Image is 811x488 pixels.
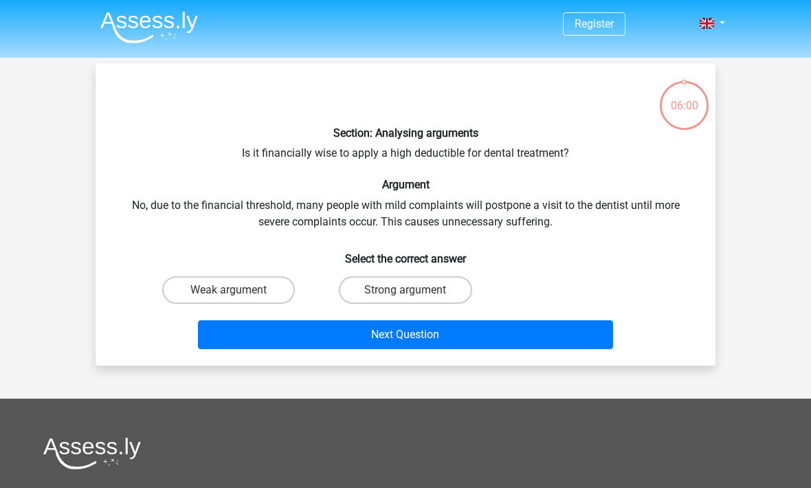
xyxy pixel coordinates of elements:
[118,126,693,140] h6: Section: Analysing arguments
[162,276,295,304] label: Weak argument
[43,437,141,469] img: Assessly logo
[339,276,471,304] label: Strong argument
[118,241,693,265] h6: Select the correct answer
[118,178,693,191] h6: Argument
[101,74,710,355] div: Is it financially wise to apply a high deductible for dental treatment? No, due to the financial ...
[658,80,710,114] div: 06:00
[198,320,614,349] button: Next Question
[100,11,198,43] img: Assessly
[575,17,614,30] a: Register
